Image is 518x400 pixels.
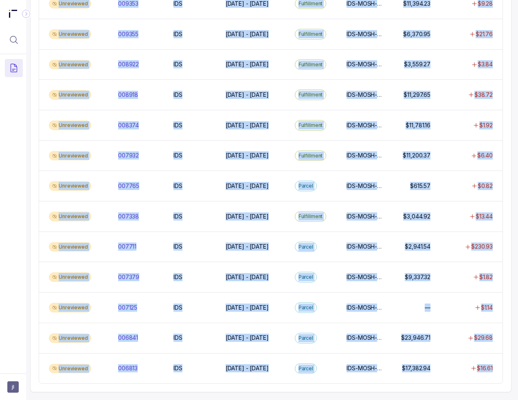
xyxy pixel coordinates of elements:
p: 007932 [118,151,139,160]
p: $29.68 [474,334,493,342]
p: 008922 [118,60,139,68]
p: $1.82 [479,273,493,281]
p: $615.57 [410,182,430,190]
p: $1.14 [481,304,493,312]
p: IDS [173,60,182,68]
div: Unreviewed [49,181,91,191]
p: [DATE] - [DATE] [226,243,269,251]
div: Unreviewed [49,364,91,374]
p: [DATE] - [DATE] [226,121,269,129]
div: Unreviewed [49,333,91,343]
p: IDS [173,212,182,221]
p: $9,337.32 [405,273,430,281]
div: Unreviewed [49,90,91,100]
p: Parcel [299,304,313,312]
div: Unreviewed [49,120,91,130]
p: $2,941.54 [405,243,430,251]
p: $11,297.65 [404,91,430,99]
p: 007711 [118,243,136,251]
p: [DATE] - [DATE] [226,304,269,312]
p: $0.82 [478,182,493,190]
p: $16.61 [477,364,493,372]
p: Fulfillment [299,91,323,99]
p: Parcel [299,243,313,251]
p: IDS [173,243,182,251]
p: IDS [173,151,182,160]
p: [DATE] - [DATE] [226,334,269,342]
div: Unreviewed [49,151,91,161]
button: Menu Icon Button MagnifyingGlassIcon [5,31,23,49]
p: IDS [173,91,182,99]
div: Unreviewed [49,212,91,221]
p: 006813 [118,364,138,372]
p: [DATE] - [DATE] [226,151,269,160]
p: $38.72 [474,91,493,99]
p: IDS-MOSH-SLC [347,273,382,281]
p: 006841 [118,334,138,342]
p: Fulfillment [299,121,323,129]
div: Unreviewed [49,60,91,70]
div: Unreviewed [49,303,91,313]
div: Unreviewed [49,29,91,39]
p: IDS-MOSH-SLC [347,212,382,221]
button: User initials [7,381,19,393]
p: Fulfillment [299,152,323,160]
p: IDS-MOSH-SLC [347,304,382,312]
p: 008918 [118,91,138,99]
p: $3,044.92 [403,212,430,221]
p: Fulfillment [299,61,323,69]
p: — [425,304,430,312]
p: Parcel [299,182,313,190]
p: $11,200.37 [403,151,430,160]
p: [DATE] - [DATE] [226,30,269,38]
p: IDS-MOSH-SLC [347,60,382,68]
p: Fulfillment [299,30,323,38]
p: 007338 [118,212,139,221]
p: IDS-MOSH-SLC [347,243,382,251]
p: 008374 [118,121,139,129]
p: IDS-MOSH-IND [347,121,382,129]
p: IDS [173,121,182,129]
div: Unreviewed [49,242,91,252]
p: IDS [173,334,182,342]
p: $6.40 [477,151,493,160]
p: [DATE] - [DATE] [226,60,269,68]
p: $3,559.27 [404,60,430,68]
p: [DATE] - [DATE] [226,182,269,190]
p: [DATE] - [DATE] [226,364,269,372]
div: Collapse Icon [21,9,31,19]
p: IDS-MOSH-SLC [347,30,382,38]
p: $23,946.71 [401,334,430,342]
p: $17,382.94 [402,364,430,372]
p: $1.92 [479,121,493,129]
p: IDS-MOSH-SLC [347,334,382,342]
p: IDS-MOSH-IND [347,151,382,160]
p: 007379 [118,273,139,281]
p: $13.44 [476,212,493,221]
p: IDS-MOSH-SLC [347,364,382,372]
p: $6,370.95 [403,30,430,38]
p: $21.76 [476,30,493,38]
p: IDS [173,364,182,372]
button: Menu Icon Button DocumentTextIcon [5,59,23,77]
p: IDS-MOSH-SLC [347,182,382,190]
p: [DATE] - [DATE] [226,212,269,221]
p: 009355 [118,30,138,38]
p: [DATE] - [DATE] [226,273,269,281]
p: IDS-MOSH-IND [347,91,382,99]
p: $3.84 [478,60,493,68]
p: IDS [173,182,182,190]
p: Parcel [299,334,313,342]
p: $230.93 [471,243,493,251]
p: $11,781.16 [406,121,430,129]
p: IDS [173,30,182,38]
p: IDS [173,304,182,312]
p: [DATE] - [DATE] [226,91,269,99]
p: Parcel [299,273,313,281]
p: 007765 [118,182,139,190]
p: 007125 [118,304,137,312]
p: Fulfillment [299,212,323,221]
p: IDS [173,273,182,281]
div: Unreviewed [49,272,91,282]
